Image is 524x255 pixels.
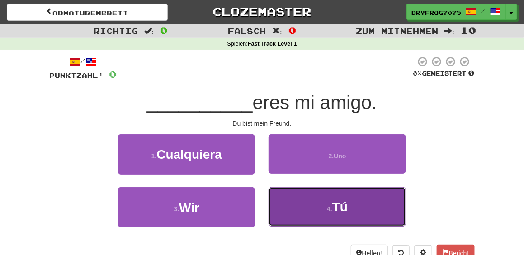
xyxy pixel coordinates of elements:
font: Fast Track Level 1 [248,41,297,47]
font: Punktzahl: [50,71,104,79]
font: Spielen [227,41,246,47]
font: Wir [179,201,199,215]
a: DryFrog7075 / [406,4,506,20]
font: Falsch [228,26,266,35]
font: 2. [329,152,334,160]
font: : [246,41,248,47]
button: 1.Cualquiera​ [118,134,255,175]
font: DryFrog7075 [411,9,461,16]
font: Du bist mein Freund. [233,120,292,127]
font: Tú [332,200,348,214]
font: 1. [151,152,157,160]
font: 4 [327,205,330,212]
font: gemeistert [422,70,467,77]
font: : [280,26,282,35]
font: : [152,26,154,35]
font: Cualquiera [156,147,222,161]
font: 3. [174,205,179,212]
font: Richtig [94,26,138,35]
button: 2.Uno​ [269,134,406,174]
font: eres mi amigo. [253,92,377,113]
font: Clozemaster [212,5,311,18]
font: Armaturenbrett [52,9,128,17]
font: Uno [334,152,346,160]
font: 10 [461,25,476,36]
font: / [80,57,86,64]
font: 0 [109,68,117,80]
font: 0 [160,25,168,36]
font: . [330,205,332,212]
font: 0 [288,25,296,36]
font: % [418,70,422,77]
font: : [453,26,455,35]
font: 0 [413,70,418,77]
a: Armaturenbrett [7,4,168,21]
a: Clozemaster [181,4,342,19]
font: Zum Mitnehmen [356,26,439,35]
font: __________ [147,92,253,113]
button: 3.Wir​ [118,187,255,227]
button: 4.Tú [269,187,406,227]
font: / [481,7,486,14]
